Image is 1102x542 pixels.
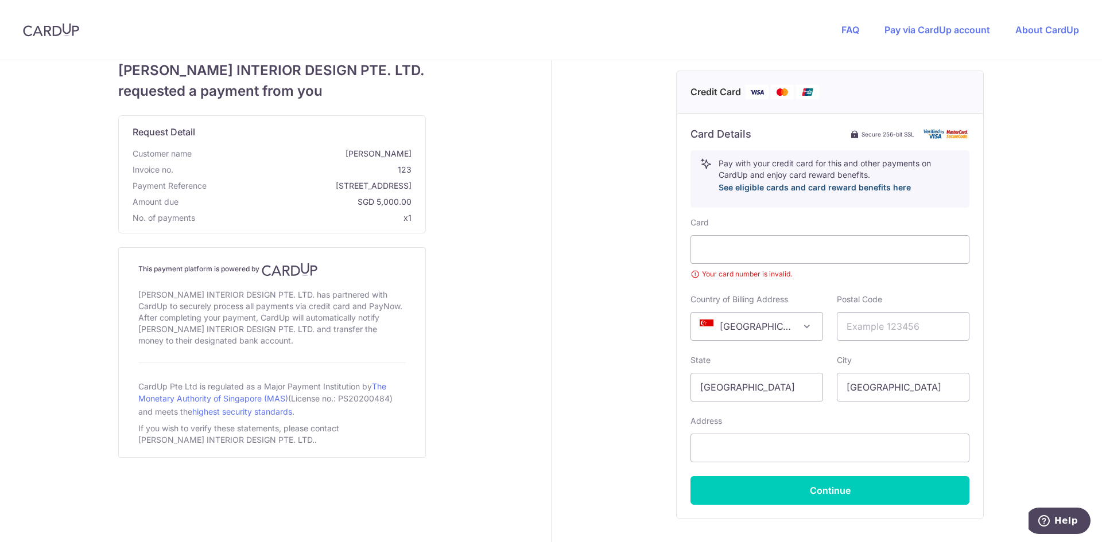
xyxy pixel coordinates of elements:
[691,313,822,340] span: Singapore
[118,60,426,81] span: [PERSON_NAME] INTERIOR DESIGN PTE. LTD.
[690,354,711,366] label: State
[837,354,852,366] label: City
[862,130,914,139] span: Secure 256-bit SSL
[262,263,318,276] img: CardUp
[771,85,794,99] img: Mastercard
[192,407,292,416] a: highest security standards
[690,294,788,305] label: Country of Billing Address
[923,129,969,139] img: card secure
[178,164,412,176] span: 123
[403,213,412,223] span: x1
[196,148,412,159] span: [PERSON_NAME]
[837,312,969,341] input: Example 123456
[211,180,412,192] span: [STREET_ADDRESS]
[118,81,426,102] span: requested a payment from you
[690,415,722,427] label: Address
[1029,508,1091,536] iframe: Opens a widget where you can find more information
[690,476,969,505] button: Continue
[690,85,741,99] span: Credit Card
[746,85,769,99] img: Visa
[837,294,882,305] label: Postal Code
[690,268,969,280] small: Your card number is invalid.
[719,182,911,192] a: See eligible cards and card reward benefits here
[133,212,195,224] span: No. of payments
[133,148,192,159] span: Customer name
[138,377,406,420] div: CardUp Pte Ltd is regulated as a Major Payment Institution by (License no.: PS20200484) and meets...
[1015,24,1079,36] a: About CardUp
[884,24,990,36] a: Pay via CardUp account
[700,243,960,256] iframe: Secure card payment input frame
[796,85,819,99] img: Union Pay
[138,420,406,448] div: If you wish to verify these statements, please contact [PERSON_NAME] INTERIOR DESIGN PTE. LTD..
[133,181,207,190] span: translation missing: en.payment_reference
[133,126,195,138] span: translation missing: en.request_detail
[690,312,823,341] span: Singapore
[133,164,173,176] span: Invoice no.
[138,287,406,349] div: [PERSON_NAME] INTERIOR DESIGN PTE. LTD. has partnered with CardUp to securely process all payment...
[138,263,406,276] h4: This payment platform is powered by
[23,23,79,37] img: CardUp
[841,24,859,36] a: FAQ
[690,127,751,141] h6: Card Details
[133,196,179,208] span: Amount due
[183,196,412,208] span: SGD 5,000.00
[690,217,709,228] label: Card
[719,158,960,194] p: Pay with your credit card for this and other payments on CardUp and enjoy card reward benefits.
